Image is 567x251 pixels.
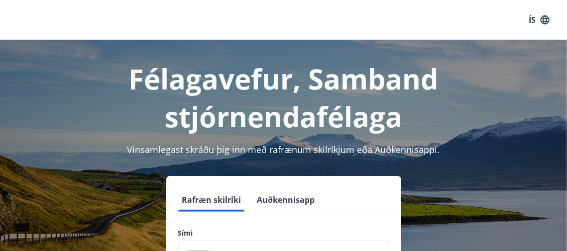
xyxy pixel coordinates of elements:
[127,144,440,156] span: Vinsamlegast skráðu þig inn með rafrænum skilríkjum eða Auðkennisappi.
[178,228,389,238] label: Sími
[253,188,319,212] button: Auðkennisapp
[12,60,555,135] h1: Félagavefur, Samband stjórnendafélaga
[178,188,245,212] button: Rafræn skilríki
[523,11,555,29] button: ÍS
